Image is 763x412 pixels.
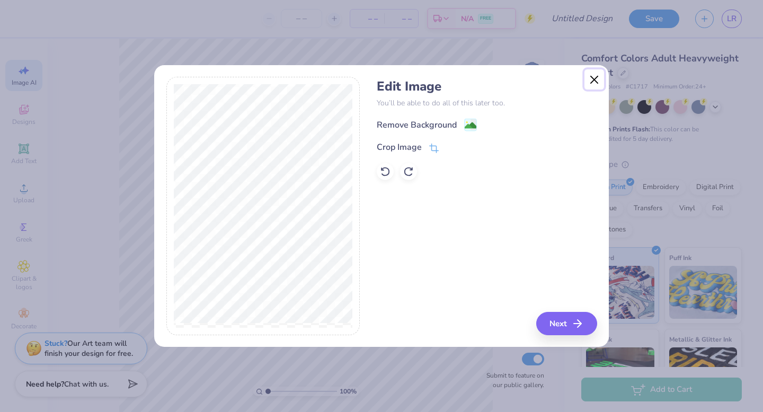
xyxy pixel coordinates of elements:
p: You’ll be able to do all of this later too. [377,97,597,109]
button: Next [536,312,597,335]
div: Crop Image [377,141,422,154]
button: Close [584,69,605,89]
h4: Edit Image [377,79,597,94]
div: Remove Background [377,119,457,131]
